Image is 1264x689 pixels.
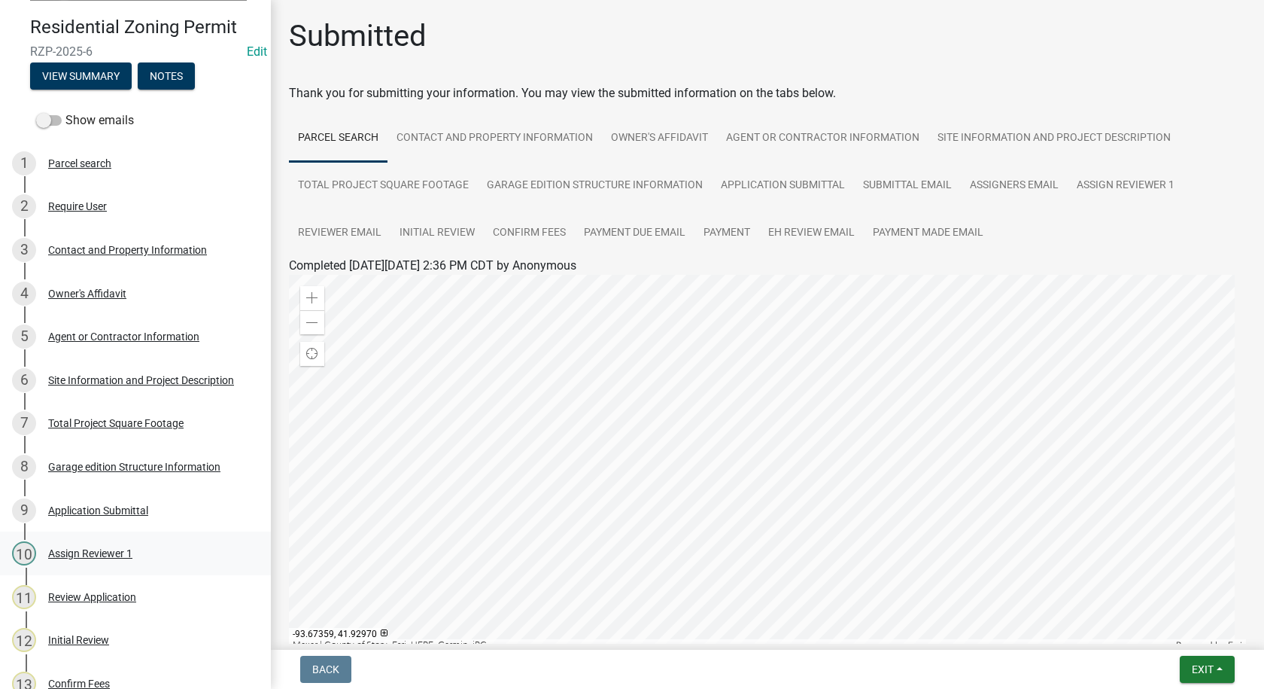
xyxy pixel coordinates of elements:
[712,162,854,210] a: Application Submittal
[12,325,36,349] div: 5
[717,114,928,163] a: Agent or Contractor Information
[12,151,36,175] div: 1
[48,201,107,212] div: Require User
[48,635,109,645] div: Initial Review
[961,162,1068,210] a: Assigners Email
[247,44,267,59] a: Edit
[48,592,136,602] div: Review Application
[289,162,478,210] a: Total Project Square Footage
[575,209,694,258] a: Payment Due Email
[138,71,195,83] wm-modal-confirm: Notes
[602,114,717,163] a: Owner's Affidavit
[12,238,36,262] div: 3
[48,245,207,255] div: Contact and Property Information
[1068,162,1183,210] a: Assign Reviewer 1
[12,368,36,392] div: 6
[759,209,864,258] a: EH Review Email
[12,455,36,479] div: 8
[854,162,961,210] a: Submittal Email
[12,498,36,523] div: 9
[289,258,576,273] span: Completed [DATE][DATE] 2:36 PM CDT by Anonymous
[48,418,184,428] div: Total Project Square Footage
[1180,656,1235,683] button: Exit
[30,62,132,90] button: View Summary
[694,209,759,258] a: Payment
[289,639,1172,651] div: Maxar | County of Story, Esri, HERE, Garmin, iPC
[390,209,484,258] a: Initial Review
[387,114,602,163] a: Contact and Property Information
[30,17,259,38] h4: Residential Zoning Permit
[289,84,1246,102] div: Thank you for submitting your information. You may view the submitted information on the tabs below.
[1228,640,1242,651] a: Esri
[247,44,267,59] wm-modal-confirm: Edit Application Number
[48,505,148,516] div: Application Submittal
[1192,663,1214,675] span: Exit
[36,111,134,130] label: Show emails
[300,286,324,310] div: Zoom in
[12,194,36,218] div: 2
[48,548,132,559] div: Assign Reviewer 1
[289,18,427,54] h1: Submitted
[12,541,36,566] div: 10
[12,585,36,609] div: 11
[300,342,324,366] div: Find my location
[48,158,111,169] div: Parcel search
[312,663,339,675] span: Back
[300,656,351,683] button: Back
[289,114,387,163] a: Parcel search
[289,209,390,258] a: Reviewer Email
[138,62,195,90] button: Notes
[864,209,992,258] a: Payment Made Email
[48,288,126,299] div: Owner's Affidavit
[484,209,575,258] a: Confirm Fees
[1172,639,1246,651] div: Powered by
[48,331,199,342] div: Agent or Contractor Information
[300,310,324,334] div: Zoom out
[928,114,1180,163] a: Site Information and Project Description
[12,411,36,435] div: 7
[30,71,132,83] wm-modal-confirm: Summary
[48,375,234,386] div: Site Information and Project Description
[478,162,712,210] a: Garage edition Structure Information
[48,678,110,689] div: Confirm Fees
[12,628,36,652] div: 12
[30,44,241,59] span: RZP-2025-6
[48,462,220,472] div: Garage edition Structure Information
[12,282,36,306] div: 4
